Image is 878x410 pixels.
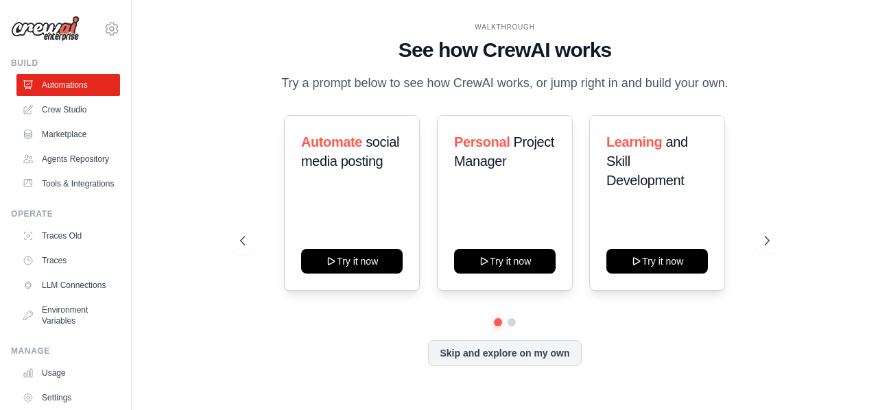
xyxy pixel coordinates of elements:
iframe: Chat Widget [809,344,878,410]
span: Project Manager [454,134,554,169]
a: Traces Old [16,225,120,247]
div: Build [11,58,120,69]
a: Tools & Integrations [16,173,120,195]
button: Try it now [301,249,403,274]
button: Try it now [606,249,708,274]
span: Learning [606,134,662,149]
a: Usage [16,362,120,384]
a: Marketplace [16,123,120,145]
div: WALKTHROUGH [240,22,769,32]
a: Traces [16,250,120,272]
button: Skip and explore on my own [428,340,581,366]
button: Try it now [454,249,556,274]
a: Environment Variables [16,299,120,332]
a: Crew Studio [16,99,120,121]
a: Agents Repository [16,148,120,170]
span: Personal [454,134,510,149]
span: and Skill Development [606,134,688,188]
a: Settings [16,387,120,409]
a: Automations [16,74,120,96]
span: Automate [301,134,362,149]
div: Operate [11,208,120,219]
div: Manage [11,346,120,357]
p: Try a prompt below to see how CrewAI works, or jump right in and build your own. [274,73,735,93]
img: Logo [11,16,80,42]
a: LLM Connections [16,274,120,296]
h1: See how CrewAI works [240,38,769,62]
